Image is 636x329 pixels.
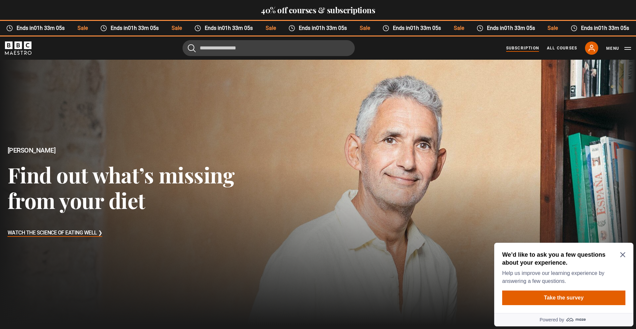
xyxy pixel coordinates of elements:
[254,24,277,32] span: Sale
[196,24,254,32] span: Ends in
[311,25,342,31] time: 01h 33m 05s
[129,12,134,17] button: Close Maze Prompt
[11,29,131,45] p: Help us improve our learning experience by answering a few questions.
[506,45,539,51] a: Subscription
[572,24,630,32] span: Ends in
[29,25,60,31] time: 01h 33m 05s
[8,162,255,213] h3: Find out what’s missing from your diet
[217,25,248,31] time: 01h 33m 05s
[188,44,196,52] button: Submit the search query
[11,11,131,27] h2: We’d like to ask you a few questions about your experience.
[478,24,536,32] span: Ends in
[594,25,624,31] time: 01h 33m 05s
[385,24,443,32] span: Ends in
[405,25,436,31] time: 01h 33m 05s
[606,45,631,52] button: Toggle navigation
[8,228,102,238] h3: Watch The Science of Eating Well ❯
[8,147,255,154] h2: [PERSON_NAME]
[123,25,154,31] time: 01h 33m 05s
[102,24,160,32] span: Ends in
[8,24,66,32] span: Ends in
[66,24,89,32] span: Sale
[537,24,559,32] span: Sale
[500,25,530,31] time: 01h 33m 05s
[547,45,577,51] a: All Courses
[348,24,371,32] span: Sale
[443,24,465,32] span: Sale
[291,24,348,32] span: Ends in
[3,73,142,86] a: Powered by maze
[3,3,142,86] div: Optional study invitation
[183,40,355,56] input: Search
[5,41,31,55] svg: BBC Maestro
[160,24,183,32] span: Sale
[11,50,134,65] button: Take the survey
